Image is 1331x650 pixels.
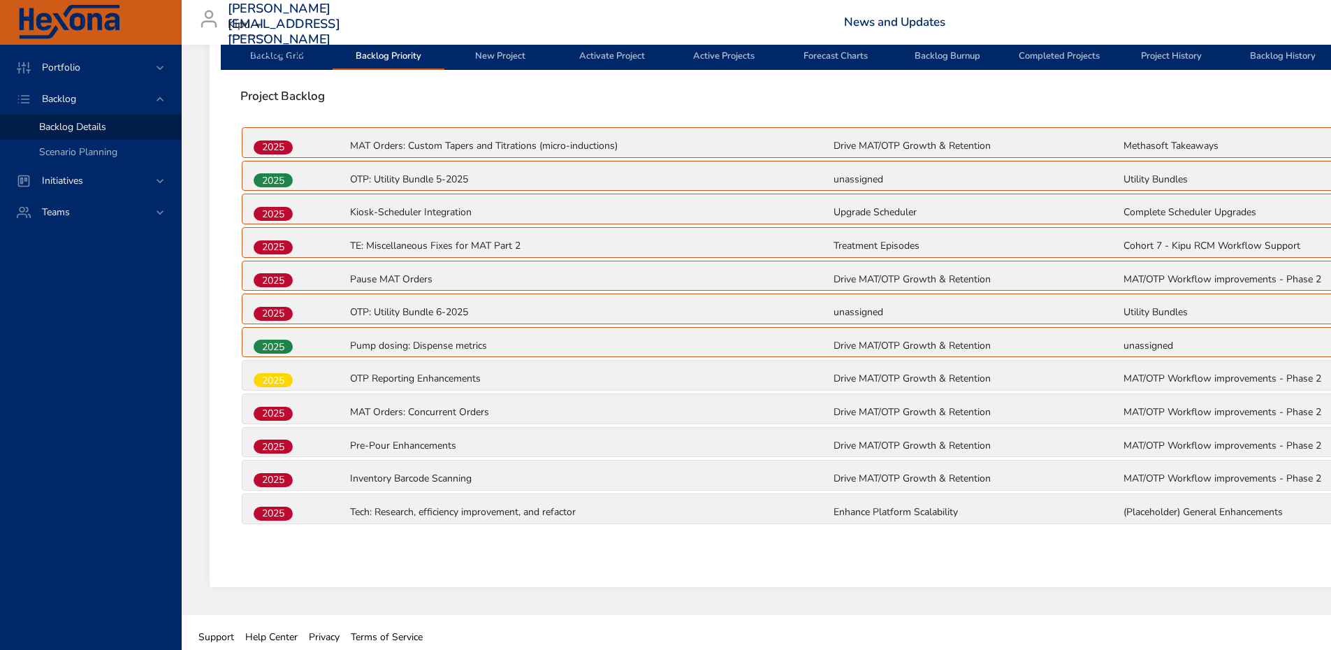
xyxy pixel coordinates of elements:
[198,630,234,644] span: Support
[350,205,831,219] p: Kiosk-Scheduler Integration
[254,273,293,288] span: 2025
[834,405,1121,419] p: Drive MAT/OTP Growth & Retention
[39,120,106,133] span: Backlog Details
[245,630,298,644] span: Help Center
[39,145,117,159] span: Scenario Planning
[254,373,293,387] div: 2025
[350,239,831,253] p: TE: Miscellaneous Fixes for MAT Part 2
[309,630,340,644] span: Privacy
[254,507,293,521] div: 2025
[350,273,831,287] p: Pause MAT Orders
[1123,27,1219,64] span: Project History
[788,27,883,64] span: Forecast Charts
[254,307,293,321] div: 2025
[254,407,293,421] div: 2025
[834,472,1121,486] p: Drive MAT/OTP Growth & Retention
[834,305,1121,319] p: unassigned
[254,240,293,254] span: 2025
[453,27,548,64] span: New Project
[834,139,1121,153] p: Drive MAT/OTP Growth & Retention
[844,14,945,30] a: News and Updates
[254,440,293,454] span: 2025
[254,373,293,388] span: 2025
[254,140,293,154] span: 2025
[254,473,293,487] div: 2025
[676,27,771,64] span: Active Projects
[350,372,831,386] p: OTP Reporting Enhancements
[834,239,1121,253] p: Treatment Episodes
[1235,27,1330,64] span: Backlog History
[834,505,1121,519] p: Enhance Platform Scalability
[254,207,293,222] span: 2025
[228,14,267,36] div: Kipu
[341,27,436,64] span: Backlog Priority
[254,173,293,188] span: 2025
[834,372,1121,386] p: Drive MAT/OTP Growth & Retention
[834,173,1121,187] p: unassigned
[351,630,423,644] span: Terms of Service
[350,139,831,153] p: MAT Orders: Custom Tapers and Titrations (micro-inductions)
[350,505,831,519] p: Tech: Research, efficiency improvement, and refactor
[31,174,94,187] span: Initiatives
[254,340,293,354] span: 2025
[834,205,1121,219] p: Upgrade Scheduler
[350,339,831,353] p: Pump dosing: Dispense metrics
[254,273,293,287] div: 2025
[31,205,81,219] span: Teams
[565,27,660,64] span: Activate Project
[254,173,293,187] div: 2025
[834,439,1121,453] p: Drive MAT/OTP Growth & Retention
[350,305,831,319] p: OTP: Utility Bundle 6-2025
[228,1,340,62] h3: [PERSON_NAME][EMAIL_ADDRESS][PERSON_NAME][DOMAIN_NAME]
[31,92,87,106] span: Backlog
[900,27,995,64] span: Backlog Burnup
[1012,27,1107,64] span: Completed Projects
[17,5,122,40] img: Hexona
[254,406,293,421] span: 2025
[31,61,92,74] span: Portfolio
[350,405,831,419] p: MAT Orders: Concurrent Orders
[834,339,1121,353] p: Drive MAT/OTP Growth & Retention
[350,173,831,187] p: OTP: Utility Bundle 5-2025
[350,472,831,486] p: Inventory Barcode Scanning
[834,273,1121,287] p: Drive MAT/OTP Growth & Retention
[254,506,293,521] span: 2025
[350,439,831,453] p: Pre-Pour Enhancements
[254,472,293,487] span: 2025
[254,306,293,321] span: 2025
[254,207,293,221] div: 2025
